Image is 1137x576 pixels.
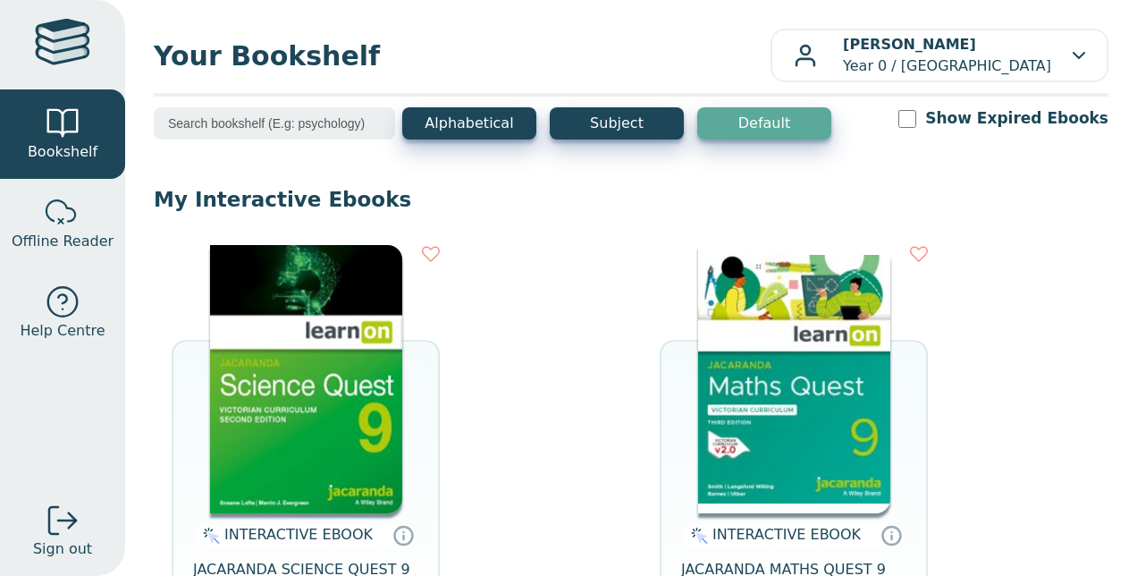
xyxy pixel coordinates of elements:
[20,320,105,342] span: Help Centre
[550,107,684,140] button: Subject
[843,34,1051,77] p: Year 0 / [GEOGRAPHIC_DATA]
[880,524,902,546] a: Interactive eBooks are accessed online via the publisher’s portal. They contain interactive resou...
[392,524,414,546] a: Interactive eBooks are accessed online via the publisher’s portal. They contain interactive resou...
[33,538,92,560] span: Sign out
[686,525,708,546] img: interactive.svg
[402,107,536,140] button: Alphabetical
[771,29,1108,82] button: [PERSON_NAME]Year 0 / [GEOGRAPHIC_DATA]
[154,36,771,76] span: Your Bookshelf
[28,141,97,163] span: Bookshelf
[697,107,831,140] button: Default
[198,525,220,546] img: interactive.svg
[154,186,1108,213] p: My Interactive Ebooks
[224,526,373,543] span: INTERACTIVE EBOOK
[154,107,395,140] input: Search bookshelf (E.g: psychology)
[843,36,976,53] b: [PERSON_NAME]
[925,107,1108,130] label: Show Expired Ebooks
[698,245,890,513] img: d8ec4081-4f6c-4da7-a9b0-af0f6a6d5f93.jpg
[712,526,861,543] span: INTERACTIVE EBOOK
[12,231,114,252] span: Offline Reader
[210,245,402,513] img: 30be4121-5288-ea11-a992-0272d098c78b.png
